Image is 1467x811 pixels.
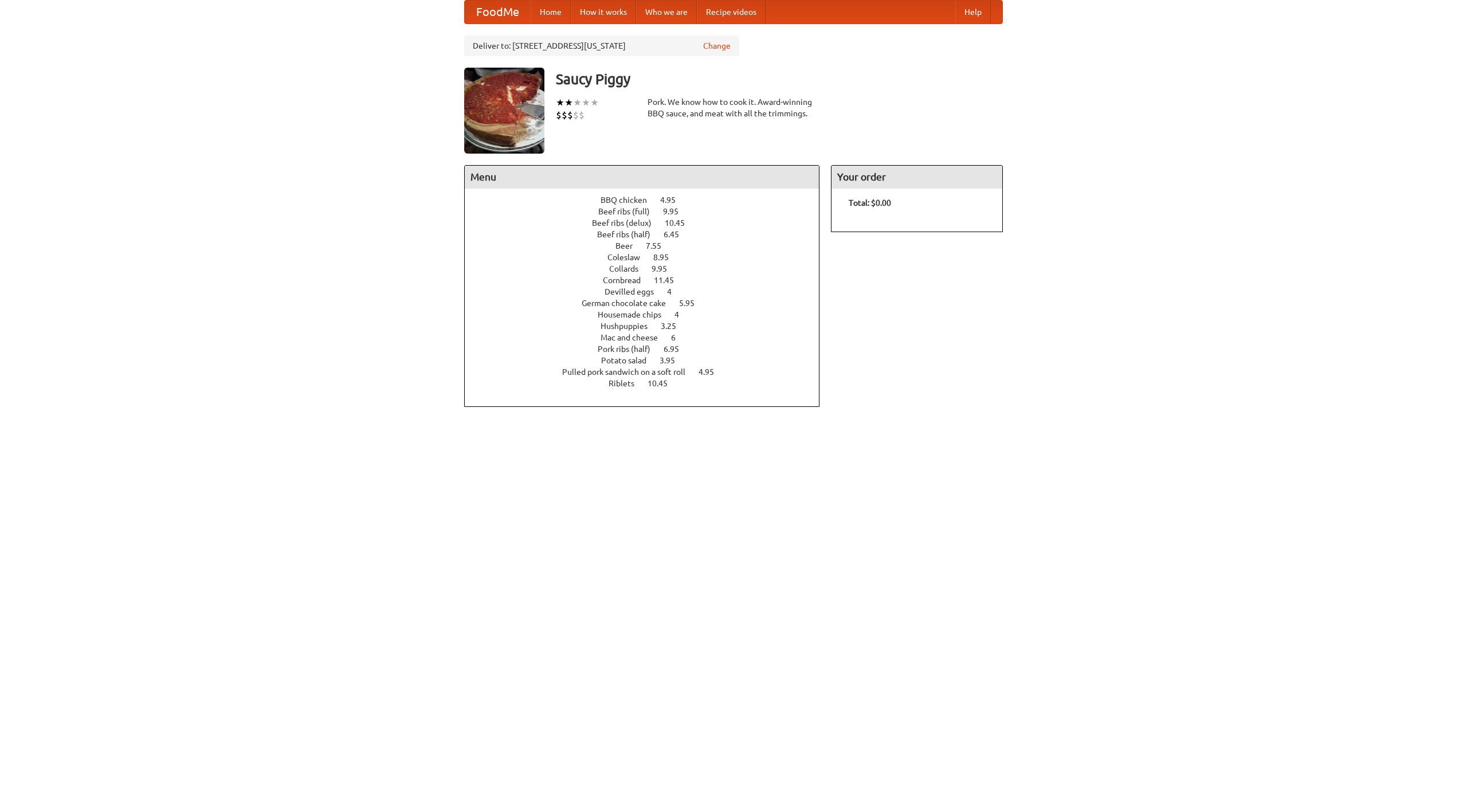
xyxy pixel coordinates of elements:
span: 6.45 [664,230,691,239]
a: German chocolate cake 5.95 [582,299,716,308]
span: Beer [615,241,644,250]
span: 4.95 [660,195,687,205]
b: Total: $0.00 [849,198,891,207]
a: Who we are [636,1,697,23]
span: 7.55 [646,241,673,250]
li: ★ [573,96,582,109]
span: BBQ chicken [601,195,658,205]
a: Housemade chips 4 [598,310,700,319]
span: Hushpuppies [601,322,659,331]
a: Pulled pork sandwich on a soft roll 4.95 [562,367,735,377]
li: ★ [564,96,573,109]
span: 3.95 [660,356,687,365]
span: Beef ribs (half) [597,230,662,239]
h3: Saucy Piggy [556,68,1003,91]
a: How it works [571,1,636,23]
a: Help [955,1,991,23]
span: 3.25 [661,322,688,331]
span: 10.45 [648,379,679,388]
a: Potato salad 3.95 [601,356,696,365]
span: Pork ribs (half) [598,344,662,354]
span: 4 [674,310,691,319]
a: Mac and cheese 6 [601,333,697,342]
a: Coleslaw 8.95 [607,253,690,262]
a: BBQ chicken 4.95 [601,195,697,205]
a: Collards 9.95 [609,264,688,273]
a: FoodMe [465,1,531,23]
li: ★ [590,96,599,109]
span: 4.95 [699,367,725,377]
div: Pork. We know how to cook it. Award-winning BBQ sauce, and meat with all the trimmings. [648,96,819,119]
a: Beef ribs (delux) 10.45 [592,218,706,228]
span: Beef ribs (full) [598,207,661,216]
a: Cornbread 11.45 [603,276,695,285]
span: Mac and cheese [601,333,669,342]
span: Devilled eggs [605,287,665,296]
li: $ [556,109,562,122]
a: Recipe videos [697,1,766,23]
span: 10.45 [665,218,696,228]
h4: Menu [465,166,819,189]
li: $ [579,109,585,122]
span: 4 [667,287,683,296]
span: 6.95 [664,344,691,354]
span: Housemade chips [598,310,673,319]
span: Collards [609,264,650,273]
span: Pulled pork sandwich on a soft roll [562,367,697,377]
li: $ [562,109,567,122]
a: Pork ribs (half) 6.95 [598,344,700,354]
span: 5.95 [679,299,706,308]
span: Cornbread [603,276,652,285]
a: Devilled eggs 4 [605,287,693,296]
span: Riblets [609,379,646,388]
a: Change [703,40,731,52]
li: ★ [556,96,564,109]
span: 8.95 [653,253,680,262]
span: German chocolate cake [582,299,677,308]
h4: Your order [831,166,1002,189]
a: Riblets 10.45 [609,379,689,388]
span: 11.45 [654,276,685,285]
a: Beef ribs (half) 6.45 [597,230,700,239]
li: ★ [582,96,590,109]
li: $ [567,109,573,122]
div: Deliver to: [STREET_ADDRESS][US_STATE] [464,36,739,56]
span: 9.95 [663,207,690,216]
a: Home [531,1,571,23]
span: 6 [671,333,687,342]
span: Potato salad [601,356,658,365]
a: Beef ribs (full) 9.95 [598,207,700,216]
span: 9.95 [652,264,678,273]
img: angular.jpg [464,68,544,154]
a: Beer 7.55 [615,241,682,250]
span: Coleslaw [607,253,652,262]
li: $ [573,109,579,122]
span: Beef ribs (delux) [592,218,663,228]
a: Hushpuppies 3.25 [601,322,697,331]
